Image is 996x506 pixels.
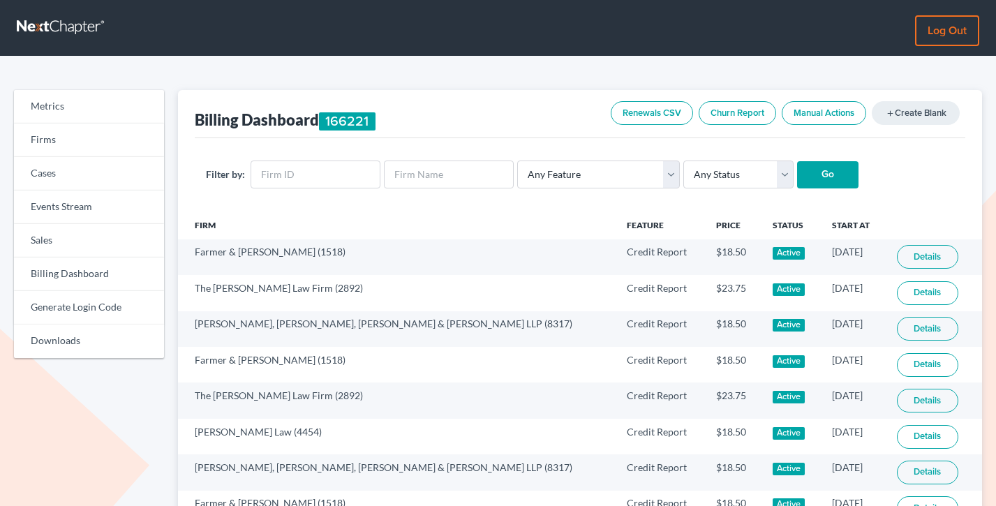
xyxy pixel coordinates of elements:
[178,211,616,239] th: Firm
[14,291,164,325] a: Generate Login Code
[14,224,164,258] a: Sales
[178,419,616,454] td: [PERSON_NAME] Law (4454)
[616,347,705,382] td: Credit Report
[897,353,958,377] a: Details
[319,112,376,131] div: 166221
[773,427,805,440] div: Active
[872,101,960,125] a: addCreate Blank
[705,211,761,239] th: Price
[611,101,693,125] a: Renewals CSV
[616,419,705,454] td: Credit Report
[773,391,805,403] div: Active
[773,355,805,368] div: Active
[195,110,376,131] div: Billing Dashboard
[616,211,705,239] th: Feature
[384,161,514,188] input: Firm Name
[773,247,805,260] div: Active
[705,347,761,382] td: $18.50
[14,191,164,224] a: Events Stream
[178,382,616,418] td: The [PERSON_NAME] Law Firm (2892)
[773,319,805,332] div: Active
[821,275,886,311] td: [DATE]
[761,211,821,239] th: Status
[699,101,776,125] a: Churn Report
[178,275,616,311] td: The [PERSON_NAME] Law Firm (2892)
[206,167,245,181] label: Filter by:
[705,454,761,490] td: $18.50
[821,311,886,347] td: [DATE]
[178,239,616,275] td: Farmer & [PERSON_NAME] (1518)
[797,161,859,189] input: Go
[705,419,761,454] td: $18.50
[705,382,761,418] td: $23.75
[14,157,164,191] a: Cases
[616,382,705,418] td: Credit Report
[178,311,616,347] td: [PERSON_NAME], [PERSON_NAME], [PERSON_NAME] & [PERSON_NAME] LLP (8317)
[705,275,761,311] td: $23.75
[821,347,886,382] td: [DATE]
[821,454,886,490] td: [DATE]
[14,325,164,358] a: Downloads
[251,161,380,188] input: Firm ID
[782,101,866,125] a: Manual Actions
[821,211,886,239] th: Start At
[897,281,958,305] a: Details
[773,283,805,296] div: Active
[886,109,895,118] i: add
[897,389,958,412] a: Details
[616,239,705,275] td: Credit Report
[178,347,616,382] td: Farmer & [PERSON_NAME] (1518)
[14,124,164,157] a: Firms
[616,454,705,490] td: Credit Report
[14,90,164,124] a: Metrics
[821,239,886,275] td: [DATE]
[897,461,958,484] a: Details
[705,311,761,347] td: $18.50
[14,258,164,291] a: Billing Dashboard
[705,239,761,275] td: $18.50
[915,15,979,46] a: Log out
[897,245,958,269] a: Details
[616,275,705,311] td: Credit Report
[616,311,705,347] td: Credit Report
[821,382,886,418] td: [DATE]
[773,463,805,475] div: Active
[178,454,616,490] td: [PERSON_NAME], [PERSON_NAME], [PERSON_NAME] & [PERSON_NAME] LLP (8317)
[897,317,958,341] a: Details
[897,425,958,449] a: Details
[821,419,886,454] td: [DATE]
